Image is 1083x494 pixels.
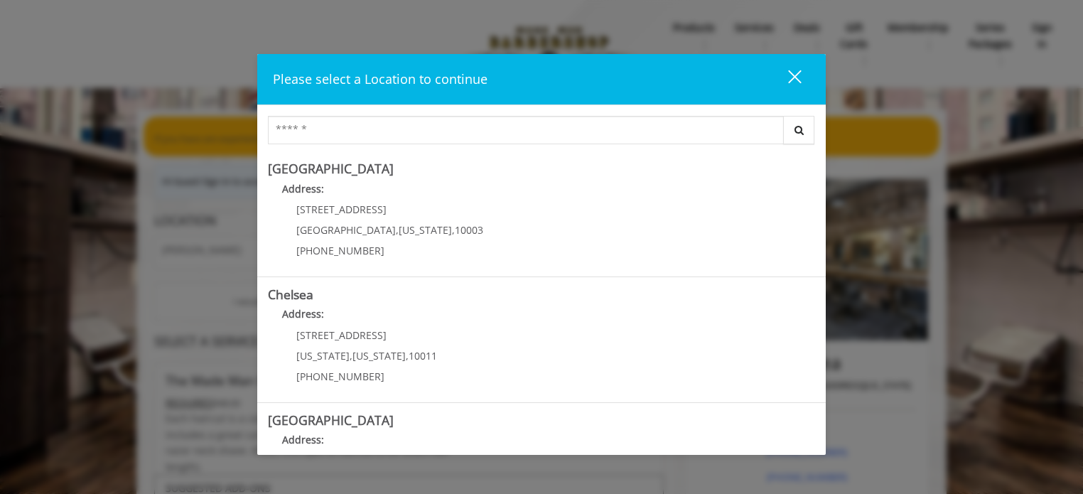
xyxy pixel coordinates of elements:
[296,244,384,257] span: [PHONE_NUMBER]
[268,160,394,177] b: [GEOGRAPHIC_DATA]
[296,349,350,363] span: [US_STATE]
[282,433,324,446] b: Address:
[350,349,352,363] span: ,
[296,223,396,237] span: [GEOGRAPHIC_DATA]
[268,412,394,429] b: [GEOGRAPHIC_DATA]
[296,203,387,216] span: [STREET_ADDRESS]
[791,125,807,135] i: Search button
[296,328,387,342] span: [STREET_ADDRESS]
[296,370,384,383] span: [PHONE_NUMBER]
[406,349,409,363] span: ,
[396,223,399,237] span: ,
[409,349,437,363] span: 10011
[268,116,784,144] input: Search Center
[455,223,483,237] span: 10003
[282,182,324,195] b: Address:
[399,223,452,237] span: [US_STATE]
[762,65,810,94] button: close dialog
[282,307,324,321] b: Address:
[772,69,800,90] div: close dialog
[268,116,815,151] div: Center Select
[352,349,406,363] span: [US_STATE]
[452,223,455,237] span: ,
[273,70,487,87] span: Please select a Location to continue
[268,286,313,303] b: Chelsea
